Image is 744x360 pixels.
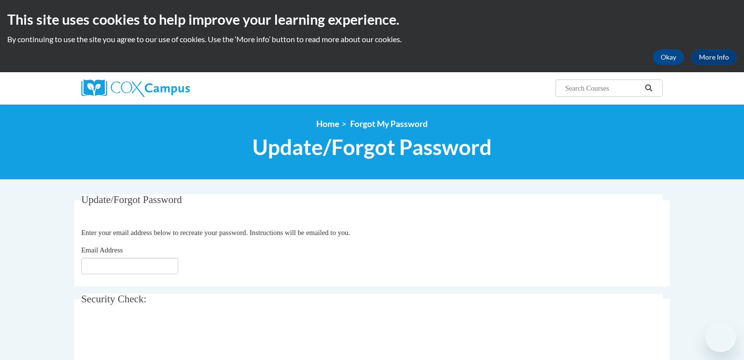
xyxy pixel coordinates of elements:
span: Forgot My Password [350,119,428,129]
input: Email [81,258,178,274]
iframe: reCAPTCHA [81,321,229,359]
input: Search Courses [564,82,642,94]
span: Enter your email address below to recreate your password. Instructions will be emailed to you. [81,229,350,236]
p: By continuing to use the site you agree to our use of cookies. Use the ‘More info’ button to read... [7,34,737,45]
i:  [645,85,653,92]
span: Security Check: [81,293,147,305]
span: Update/Forgot Password [252,134,492,160]
iframe: Button to launch messaging window [705,321,736,352]
span: Email Address [81,246,123,254]
span: Update/Forgot Password [81,194,182,205]
a: Home [316,119,339,129]
button: Okay [653,49,684,65]
a: More Info [691,49,737,65]
button: Search [642,82,656,94]
a: Cox Campus [81,79,265,97]
h2: This site uses cookies to help improve your learning experience. [7,10,737,29]
img: Cox Campus [81,79,190,97]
